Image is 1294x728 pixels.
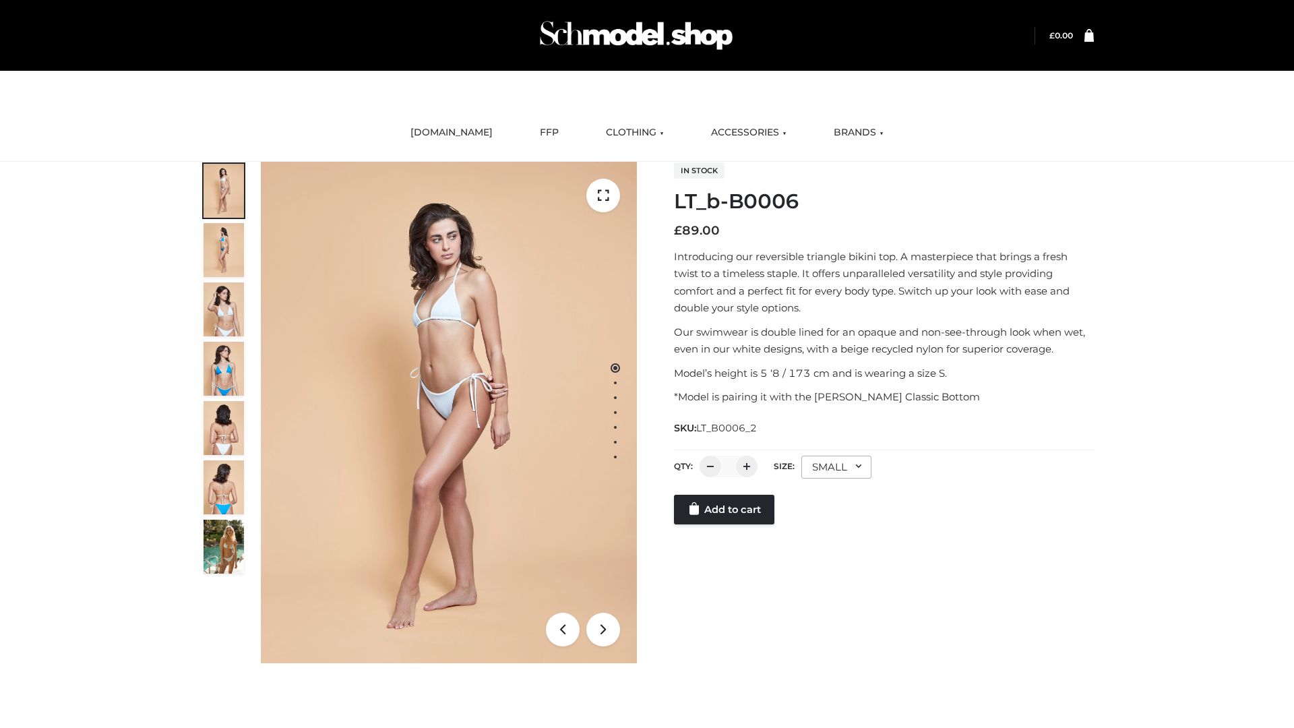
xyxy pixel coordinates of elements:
[674,324,1094,358] p: Our swimwear is double lined for an opaque and non-see-through look when wet, even in our white d...
[674,388,1094,406] p: *Model is pairing it with the [PERSON_NAME] Classic Bottom
[674,365,1094,382] p: Model’s height is 5 ‘8 / 173 cm and is wearing a size S.
[535,9,737,62] img: Schmodel Admin 964
[204,282,244,336] img: ArielClassicBikiniTop_CloudNine_AzureSky_OW114ECO_3-scaled.jpg
[801,456,871,479] div: SMALL
[674,248,1094,317] p: Introducing our reversible triangle bikini top. A masterpiece that brings a fresh twist to a time...
[1049,30,1055,40] span: £
[701,118,797,148] a: ACCESSORIES
[674,495,774,524] a: Add to cart
[774,461,795,471] label: Size:
[674,223,720,238] bdi: 89.00
[204,460,244,514] img: ArielClassicBikiniTop_CloudNine_AzureSky_OW114ECO_8-scaled.jpg
[674,189,1094,214] h1: LT_b-B0006
[674,461,693,471] label: QTY:
[204,520,244,574] img: Arieltop_CloudNine_AzureSky2.jpg
[261,162,637,663] img: LT_b-B0006
[674,223,682,238] span: £
[674,420,758,436] span: SKU:
[400,118,503,148] a: [DOMAIN_NAME]
[696,422,757,434] span: LT_B0006_2
[204,401,244,455] img: ArielClassicBikiniTop_CloudNine_AzureSky_OW114ECO_7-scaled.jpg
[204,342,244,396] img: ArielClassicBikiniTop_CloudNine_AzureSky_OW114ECO_4-scaled.jpg
[596,118,674,148] a: CLOTHING
[1049,30,1073,40] a: £0.00
[204,164,244,218] img: ArielClassicBikiniTop_CloudNine_AzureSky_OW114ECO_1-scaled.jpg
[204,223,244,277] img: ArielClassicBikiniTop_CloudNine_AzureSky_OW114ECO_2-scaled.jpg
[674,162,725,179] span: In stock
[1049,30,1073,40] bdi: 0.00
[824,118,894,148] a: BRANDS
[530,118,569,148] a: FFP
